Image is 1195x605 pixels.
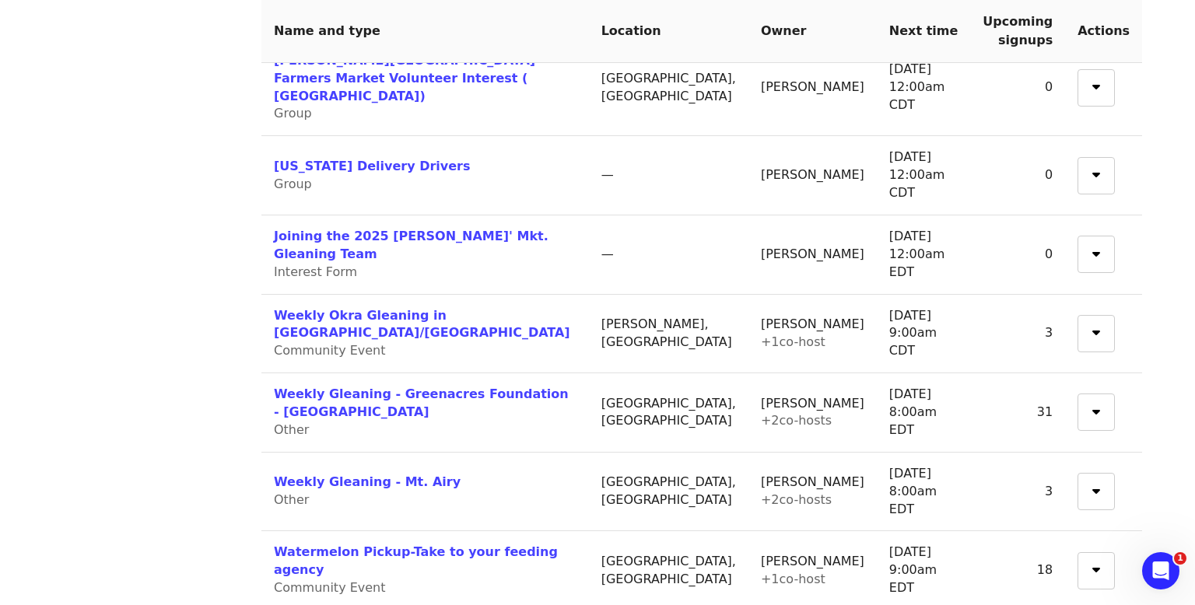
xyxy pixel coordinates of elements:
[274,229,548,261] a: Joining the 2025 [PERSON_NAME]' Mkt. Gleaning Team
[1092,402,1100,417] i: sort-down icon
[274,177,312,191] span: Group
[877,136,970,215] td: [DATE] 12:00am CDT
[601,474,736,509] div: [GEOGRAPHIC_DATA], [GEOGRAPHIC_DATA]
[1092,560,1100,575] i: sort-down icon
[274,474,461,489] a: Weekly Gleaning - Mt. Airy
[1092,77,1100,92] i: sort-down icon
[983,561,1053,579] div: 18
[983,14,1053,47] span: Upcoming signups
[748,136,877,215] td: [PERSON_NAME]
[761,334,864,351] div: + 1 co-host
[274,580,386,595] span: Community Event
[877,40,970,137] td: [DATE] 12:00am CDT
[748,453,877,532] td: [PERSON_NAME]
[601,166,736,184] div: —
[748,373,877,453] td: [PERSON_NAME]
[877,215,970,295] td: [DATE] 12:00am EDT
[983,324,1053,342] div: 3
[761,571,864,589] div: + 1 co-host
[748,215,877,295] td: [PERSON_NAME]
[274,159,471,173] a: [US_STATE] Delivery Drivers
[601,70,736,106] div: [GEOGRAPHIC_DATA], [GEOGRAPHIC_DATA]
[761,491,864,509] div: + 2 co-host s
[877,373,970,453] td: [DATE] 8:00am EDT
[983,404,1053,421] div: 31
[274,386,569,419] a: Weekly Gleaning - Greenacres Foundation - [GEOGRAPHIC_DATA]
[1142,552,1179,589] iframe: Intercom live chat
[1092,323,1100,337] i: sort-down icon
[748,295,877,374] td: [PERSON_NAME]
[601,246,736,264] div: —
[877,295,970,374] td: [DATE] 9:00am CDT
[274,422,309,437] span: Other
[601,316,736,351] div: [PERSON_NAME], [GEOGRAPHIC_DATA]
[1092,481,1100,496] i: sort-down icon
[761,412,864,430] div: + 2 co-host s
[1174,552,1186,565] span: 1
[274,264,357,279] span: Interest Form
[983,483,1053,501] div: 3
[274,308,570,341] a: Weekly Okra Gleaning in [GEOGRAPHIC_DATA]/[GEOGRAPHIC_DATA]
[274,343,386,358] span: Community Event
[748,40,877,137] td: [PERSON_NAME]
[1092,165,1100,180] i: sort-down icon
[274,544,558,577] a: Watermelon Pickup-Take to your feeding agency
[274,492,309,507] span: Other
[601,395,736,431] div: [GEOGRAPHIC_DATA], [GEOGRAPHIC_DATA]
[983,246,1053,264] div: 0
[601,553,736,589] div: [GEOGRAPHIC_DATA], [GEOGRAPHIC_DATA]
[274,106,312,121] span: Group
[877,453,970,532] td: [DATE] 8:00am EDT
[983,79,1053,96] div: 0
[274,53,535,103] a: [PERSON_NAME][GEOGRAPHIC_DATA] Farmers Market Volunteer Interest ( [GEOGRAPHIC_DATA])
[983,166,1053,184] div: 0
[1092,244,1100,259] i: sort-down icon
